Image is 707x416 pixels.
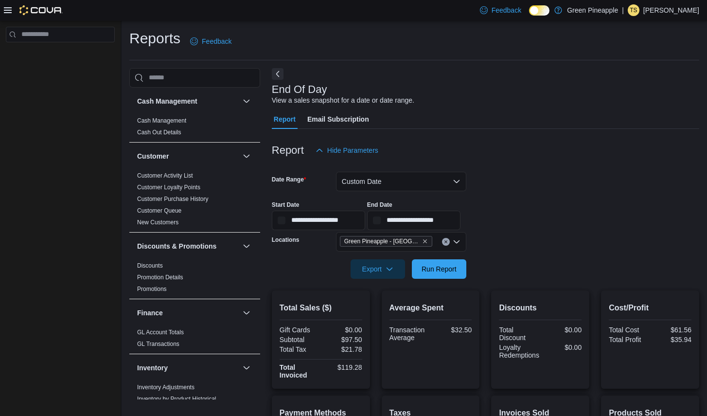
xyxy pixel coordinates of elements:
[628,4,639,16] div: Taylor Scheiner
[137,96,197,106] h3: Cash Management
[137,328,184,336] span: GL Account Totals
[137,183,200,191] span: Customer Loyalty Points
[137,129,181,136] a: Cash Out Details
[499,326,538,342] div: Total Discount
[340,236,432,247] span: Green Pineapple - Warfield
[137,363,239,373] button: Inventory
[336,172,466,191] button: Custom Date
[19,5,63,15] img: Cova
[272,236,300,244] label: Locations
[137,117,186,124] a: Cash Management
[274,109,296,129] span: Report
[137,219,178,226] a: New Customers
[389,302,472,314] h2: Average Spent
[280,326,319,334] div: Gift Cards
[272,84,327,95] h3: End Of Day
[137,207,181,214] a: Customer Queue
[137,184,200,191] a: Customer Loyalty Points
[137,262,163,269] a: Discounts
[137,383,194,391] span: Inventory Adjustments
[609,302,691,314] h2: Cost/Profit
[312,141,382,160] button: Hide Parameters
[137,172,193,180] span: Customer Activity List
[137,285,167,293] span: Promotions
[280,363,307,379] strong: Total Invoiced
[609,336,648,344] div: Total Profit
[323,345,362,353] div: $21.78
[367,211,460,230] input: Press the down key to open a popover containing a calendar.
[137,241,239,251] button: Discounts & Promotions
[137,128,181,136] span: Cash Out Details
[453,238,460,246] button: Open list of options
[272,211,365,230] input: Press the down key to open a popover containing a calendar.
[323,326,362,334] div: $0.00
[327,145,378,155] span: Hide Parameters
[137,340,179,348] span: GL Transactions
[129,29,180,48] h1: Reports
[6,44,115,68] nav: Complex example
[567,4,618,16] p: Green Pineapple
[137,207,181,215] span: Customer Queue
[356,259,399,279] span: Export
[389,326,429,342] div: Transaction Average
[542,326,582,334] div: $0.00
[432,326,472,334] div: $32.50
[241,150,252,162] button: Customer
[137,363,168,373] h3: Inventory
[137,196,209,202] a: Customer Purchase History
[137,308,239,318] button: Finance
[422,238,428,244] button: Remove Green Pineapple - Warfield from selection in this group
[280,336,319,344] div: Subtotal
[137,308,163,318] h3: Finance
[241,240,252,252] button: Discounts & Promotions
[137,151,239,161] button: Customer
[609,326,648,334] div: Total Cost
[344,236,420,246] span: Green Pineapple - [GEOGRAPHIC_DATA]
[442,238,450,246] button: Clear input
[367,201,392,209] label: End Date
[137,96,239,106] button: Cash Management
[307,109,369,129] span: Email Subscription
[202,36,231,46] span: Feedback
[492,5,521,15] span: Feedback
[137,117,186,125] span: Cash Management
[272,145,304,156] h3: Report
[499,302,582,314] h2: Discounts
[137,273,183,281] span: Promotion Details
[137,218,178,226] span: New Customers
[137,241,216,251] h3: Discounts & Promotions
[137,329,184,336] a: GL Account Totals
[137,396,216,402] a: Inventory by Product Historical
[137,262,163,270] span: Discounts
[499,344,539,359] div: Loyalty Redemptions
[137,395,216,403] span: Inventory by Product Historical
[280,345,319,353] div: Total Tax
[630,4,637,16] span: TS
[652,326,691,334] div: $61.56
[652,336,691,344] div: $35.94
[186,32,235,51] a: Feedback
[137,151,169,161] h3: Customer
[129,260,260,299] div: Discounts & Promotions
[280,302,362,314] h2: Total Sales ($)
[137,341,179,347] a: GL Transactions
[129,115,260,142] div: Cash Management
[476,0,525,20] a: Feedback
[129,170,260,232] div: Customer
[241,307,252,319] button: Finance
[272,201,300,209] label: Start Date
[241,95,252,107] button: Cash Management
[241,362,252,374] button: Inventory
[137,172,193,179] a: Customer Activity List
[351,259,405,279] button: Export
[412,259,466,279] button: Run Report
[323,363,362,371] div: $119.28
[272,95,414,106] div: View a sales snapshot for a date or date range.
[422,264,457,274] span: Run Report
[129,326,260,354] div: Finance
[137,286,167,292] a: Promotions
[137,274,183,281] a: Promotion Details
[529,5,549,16] input: Dark Mode
[643,4,699,16] p: [PERSON_NAME]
